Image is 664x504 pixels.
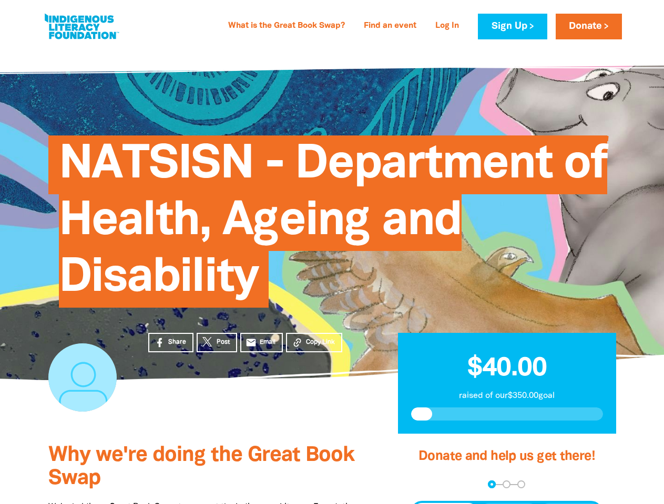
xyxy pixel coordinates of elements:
[418,450,595,463] span: Donate and help us get there!
[148,333,193,352] a: Share
[168,338,186,347] span: Share
[48,446,354,488] span: Why we're doing the Great Book Swap
[411,390,603,402] p: raised of our $350.00 goal
[306,338,335,347] span: Copy Link
[197,333,237,352] a: Post
[59,143,607,308] span: NATSISN - Department of Health, Ageing and Disability
[222,18,351,35] a: What is the Great Book Swap?
[488,480,496,488] button: Navigate to step 1 of 3 to enter your donation amount
[503,480,510,488] button: Navigate to step 2 of 3 to enter your details
[260,338,275,347] span: Email
[357,18,423,35] a: Find an event
[517,480,525,488] button: Navigate to step 3 of 3 to enter your payment details
[556,14,622,39] a: Donate
[246,337,257,348] i: email
[240,333,283,352] a: emailEmail
[429,18,465,35] a: Log In
[217,338,230,347] span: Post
[478,14,547,39] a: Sign Up
[467,356,547,381] span: $40.00
[286,333,342,352] button: Copy Link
